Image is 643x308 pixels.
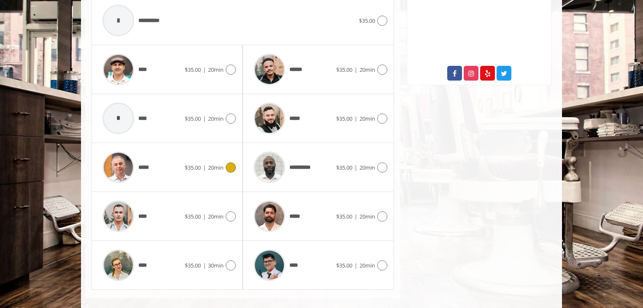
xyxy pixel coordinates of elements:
[208,164,224,171] span: 20min
[203,164,206,171] span: |
[354,213,357,220] span: |
[354,262,357,269] span: |
[185,262,201,269] span: $35.00
[336,262,352,269] span: $35.00
[359,115,375,122] span: 20min
[336,66,352,73] span: $35.00
[208,66,224,73] span: 20min
[208,213,224,220] span: 20min
[208,262,224,269] span: 30min
[359,66,375,73] span: 20min
[208,115,224,122] span: 20min
[185,164,201,171] span: $35.00
[203,115,206,122] span: |
[359,213,375,220] span: 20min
[359,17,375,24] span: $35.00
[336,213,352,220] span: $35.00
[336,164,352,171] span: $35.00
[354,164,357,171] span: |
[354,115,357,122] span: |
[203,66,206,73] span: |
[359,262,375,269] span: 20min
[359,164,375,171] span: 20min
[354,66,357,73] span: |
[185,66,201,73] span: $35.00
[185,115,201,122] span: $35.00
[185,213,201,220] span: $35.00
[203,213,206,220] span: |
[336,115,352,122] span: $35.00
[203,262,206,269] span: |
